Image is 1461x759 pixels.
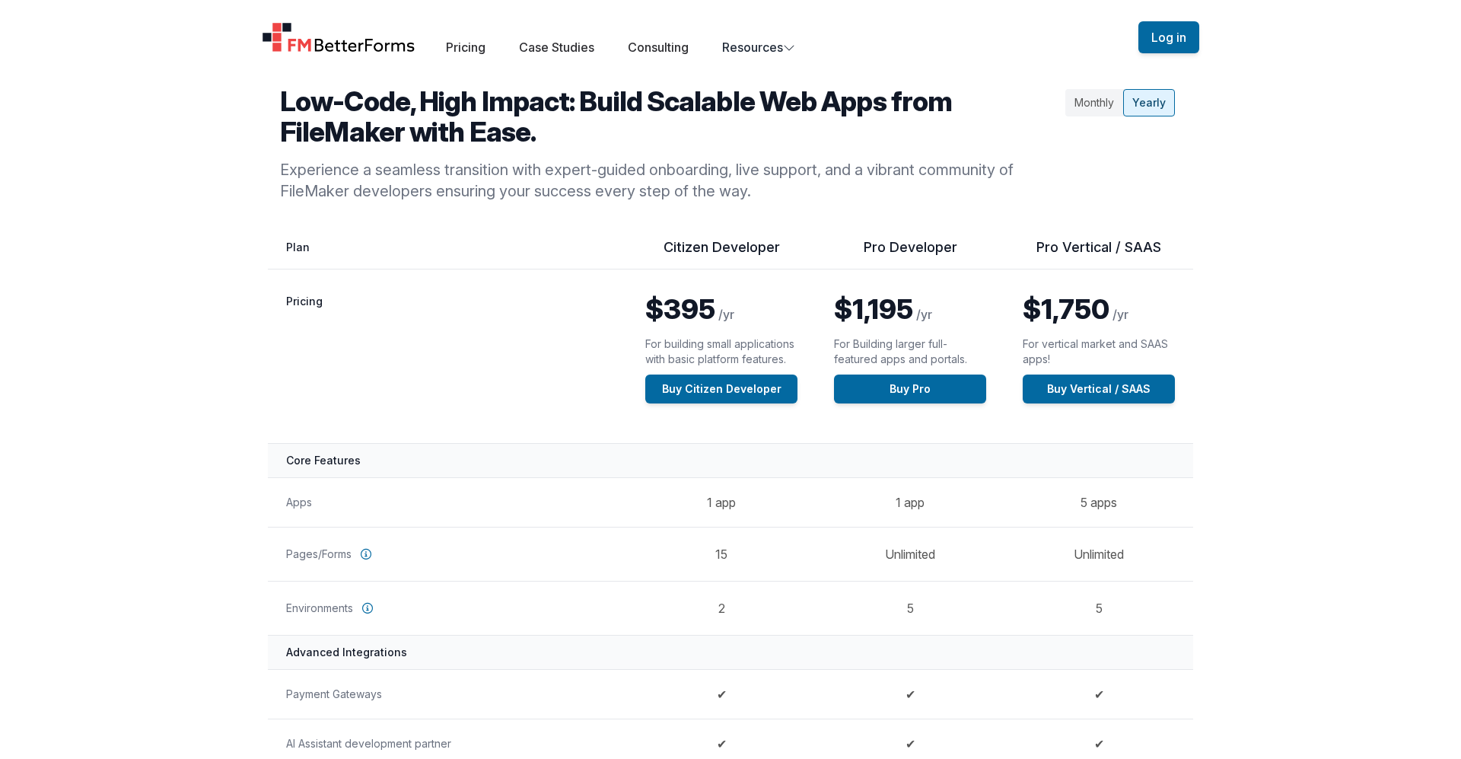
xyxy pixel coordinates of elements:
[718,307,734,322] span: /yr
[1123,89,1175,116] div: Yearly
[280,159,1059,202] p: Experience a seamless transition with expert-guided onboarding, live support, and a vibrant commu...
[280,86,1059,147] h2: Low-Code, High Impact: Build Scalable Web Apps from FileMaker with Ease.
[816,581,1004,635] td: 5
[268,669,627,719] th: Payment Gateways
[243,18,1217,56] nav: Global
[1065,89,1123,116] div: Monthly
[722,38,795,56] button: Resources
[268,443,1193,477] th: Core Features
[519,40,594,55] a: Case Studies
[645,375,797,403] a: Buy Citizen Developer
[446,40,485,55] a: Pricing
[816,669,1004,719] td: ✔
[916,307,932,322] span: /yr
[627,238,816,269] th: Citizen Developer
[627,669,816,719] td: ✔
[1112,307,1128,322] span: /yr
[1023,375,1175,403] a: Buy Vertical / SAAS
[1023,336,1175,367] p: For vertical market and SAAS apps!
[268,527,627,581] th: Pages/Forms
[627,477,816,527] td: 1 app
[1004,669,1193,719] td: ✔
[286,241,310,254] span: Plan
[268,635,1193,669] th: Advanced Integrations
[816,477,1004,527] td: 1 app
[627,527,816,581] td: 15
[834,375,986,403] a: Buy Pro
[645,292,715,326] span: $395
[1138,21,1199,53] button: Log in
[627,581,816,635] td: 2
[268,269,627,444] th: Pricing
[1004,581,1193,635] td: 5
[268,581,627,635] th: Environments
[1004,527,1193,581] td: Unlimited
[816,238,1004,269] th: Pro Developer
[268,477,627,527] th: Apps
[262,22,415,53] a: Home
[834,336,986,367] p: For Building larger full-featured apps and portals.
[1023,292,1109,326] span: $1,750
[645,336,797,367] p: For building small applications with basic platform features.
[816,527,1004,581] td: Unlimited
[834,292,913,326] span: $1,195
[1004,477,1193,527] td: 5 apps
[628,40,689,55] a: Consulting
[1004,238,1193,269] th: Pro Vertical / SAAS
